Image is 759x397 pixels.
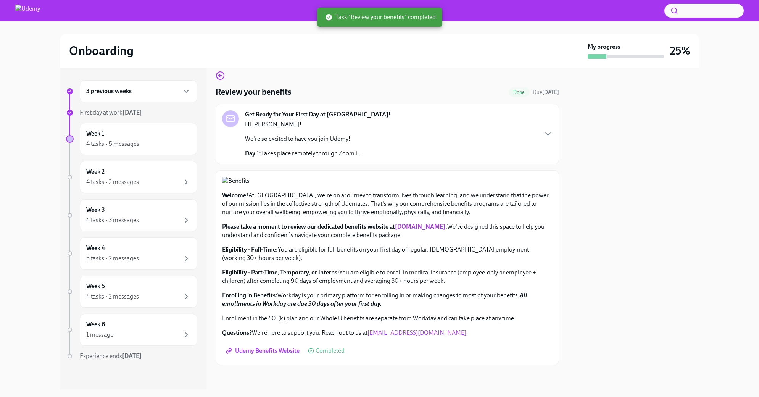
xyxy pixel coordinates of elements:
[395,223,445,230] a: [DOMAIN_NAME]
[245,120,362,129] p: Hi [PERSON_NAME]!
[222,191,553,216] p: At [GEOGRAPHIC_DATA], we're on a journey to transform lives through learning, and we understand t...
[245,149,362,158] p: Takes place remotely through Zoom i...
[66,108,197,117] a: First day at work[DATE]
[86,244,105,252] h6: Week 4
[66,199,197,231] a: Week 34 tasks • 3 messages
[222,245,553,262] p: You are eligible for full benefits on your first day of regular, [DEMOGRAPHIC_DATA] employment (w...
[15,5,40,17] img: Udemy
[86,216,139,224] div: 4 tasks • 3 messages
[222,223,553,239] p: We've designed this space to help you understand and confidently navigate your complete benefits ...
[325,13,436,21] span: Task "Review your benefits" completed
[222,343,305,358] a: Udemy Benefits Website
[66,276,197,308] a: Week 54 tasks • 2 messages
[66,123,197,155] a: Week 14 tasks • 5 messages
[66,161,197,193] a: Week 24 tasks • 2 messages
[86,168,105,176] h6: Week 2
[122,109,142,116] strong: [DATE]
[222,329,252,336] strong: Questions?
[533,89,559,96] span: September 15th, 2025 11:00
[588,43,620,51] strong: My progress
[222,314,553,323] p: Enrollment in the 401(k) plan and our Whole U benefits are separate from Workday and can take pla...
[86,129,104,138] h6: Week 1
[86,206,105,214] h6: Week 3
[222,292,277,299] strong: Enrolling in Benefits:
[222,291,553,308] p: Workday is your primary platform for enrolling in or making changes to most of your benefits.
[245,150,261,157] strong: Day 1:
[227,347,300,355] span: Udemy Benefits Website
[86,292,139,301] div: 4 tasks • 2 messages
[66,237,197,270] a: Week 45 tasks • 2 messages
[86,178,139,186] div: 4 tasks • 2 messages
[80,352,142,360] span: Experience ends
[367,329,466,336] a: [EMAIL_ADDRESS][DOMAIN_NAME]
[222,246,278,253] strong: Eligibility - Full-Time:
[69,43,134,58] h2: Onboarding
[222,329,553,337] p: We're here to support you. Reach out to us at .
[86,140,139,148] div: 4 tasks • 5 messages
[670,44,690,58] h3: 25%
[222,223,447,230] strong: Please take a moment to review our dedicated benefits website at .
[222,269,339,276] strong: Eligibility - Part-Time, Temporary, or Interns:
[245,135,362,143] p: We're so excited to have you join Udemy!
[509,89,530,95] span: Done
[86,320,105,329] h6: Week 6
[122,352,142,360] strong: [DATE]
[66,314,197,346] a: Week 61 message
[86,331,113,339] div: 1 message
[542,89,559,95] strong: [DATE]
[86,282,105,290] h6: Week 5
[222,268,553,285] p: You are eligible to enroll in medical insurance (employee-only or employee + children) after comp...
[533,89,559,95] span: Due
[222,192,248,199] strong: Welcome!
[245,110,391,119] strong: Get Ready for Your First Day at [GEOGRAPHIC_DATA]!
[222,177,553,185] button: Zoom image
[86,87,132,95] h6: 3 previous weeks
[216,86,292,98] h4: Review your benefits
[80,109,142,116] span: First day at work
[86,254,139,263] div: 5 tasks • 2 messages
[316,348,345,354] span: Completed
[80,80,197,102] div: 3 previous weeks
